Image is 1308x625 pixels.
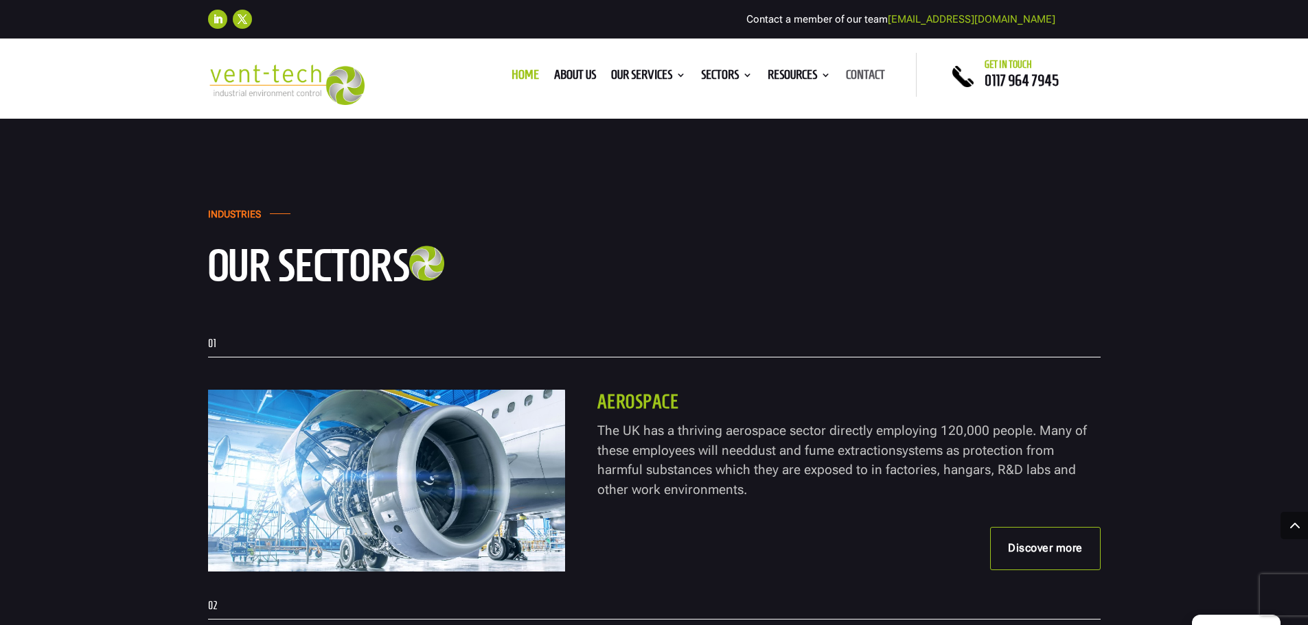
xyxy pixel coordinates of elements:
[233,10,252,29] a: Follow on X
[208,242,483,296] h2: OUR sectors
[846,70,885,85] a: Contact
[208,390,565,571] img: AdobeStock_247844204
[611,70,686,85] a: Our Services
[746,13,1055,25] span: Contact a member of our team
[990,527,1101,569] a: Discover more
[208,338,1101,349] p: 01
[512,70,539,85] a: Home
[554,70,596,85] a: About us
[597,421,1101,499] p: dust and fume extraction
[597,443,1076,497] span: systems as protection from harmful substances which they are exposed to in factories, hangars, R&...
[208,10,227,29] a: Follow on LinkedIn
[768,70,831,85] a: Resources
[985,59,1032,70] span: Get in touch
[208,209,261,227] h4: Industries
[985,72,1059,89] a: 0117 964 7945
[208,64,365,105] img: 2023-09-27T08_35_16.549ZVENT-TECH---Clear-background
[597,391,679,412] span: Aerospace
[888,13,1055,25] a: [EMAIL_ADDRESS][DOMAIN_NAME]
[597,423,1087,458] span: The UK has a thriving aerospace sector directly employing 120,000 people. Many of these employees...
[701,70,753,85] a: Sectors
[208,600,1101,611] p: 02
